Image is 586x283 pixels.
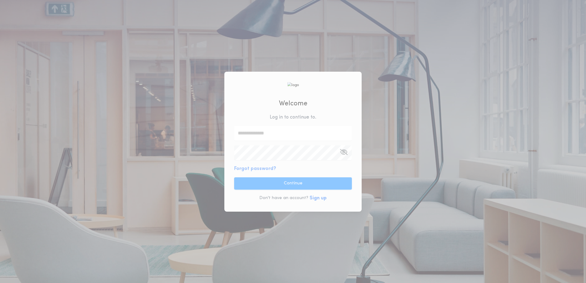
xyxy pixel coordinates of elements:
[234,177,352,190] button: Continue
[234,165,276,172] button: Forgot password?
[287,82,299,88] img: logo
[259,195,308,201] p: Don't have an account?
[279,99,307,109] h2: Welcome
[310,194,327,202] button: Sign up
[270,114,316,121] p: Log in to continue to .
